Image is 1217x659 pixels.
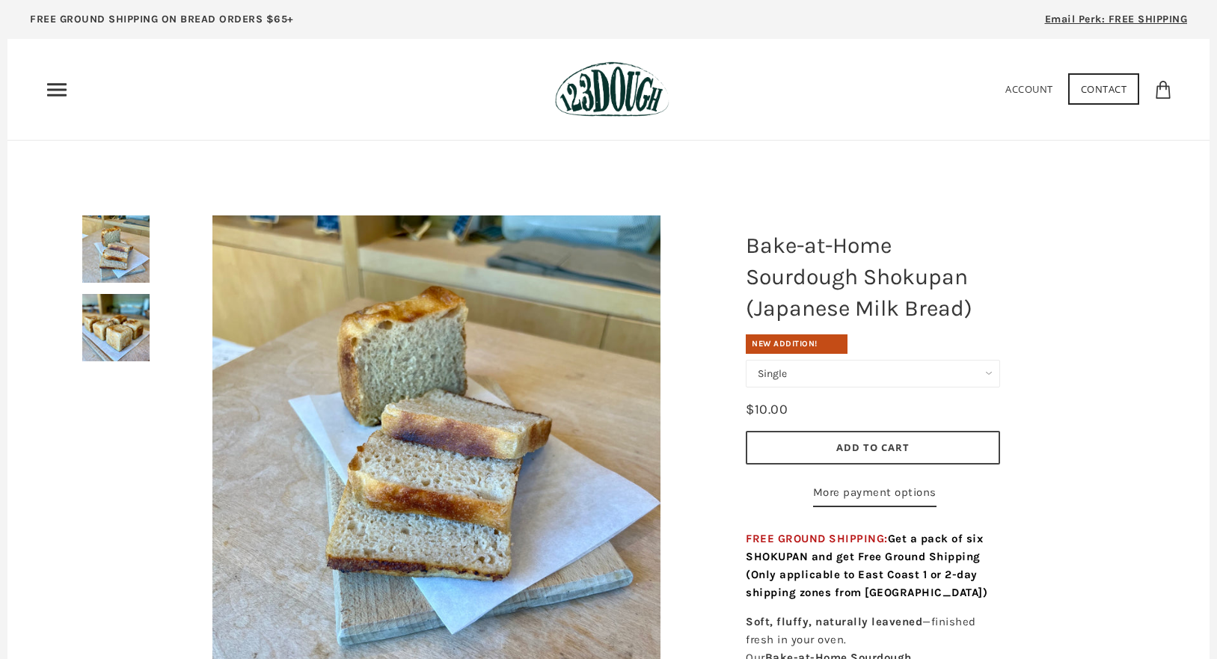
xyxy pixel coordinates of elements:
[746,532,987,599] span: FREE GROUND SHIPPING:
[7,7,316,39] a: FREE GROUND SHIPPING ON BREAD ORDERS $65+
[813,483,936,507] a: More payment options
[1045,13,1188,25] span: Email Perk: FREE SHIPPING
[555,61,669,117] img: 123Dough Bakery
[30,11,294,28] p: FREE GROUND SHIPPING ON BREAD ORDERS $65+
[746,615,922,628] strong: Soft, fluffy, naturally leavened
[45,78,69,102] nav: Primary
[735,222,1011,331] h1: Bake-at-Home Sourdough Shokupan (Japanese Milk Bread)
[1068,73,1140,105] a: Contact
[1023,7,1210,39] a: Email Perk: FREE SHIPPING
[746,334,847,354] div: New Addition!
[836,441,910,454] span: Add to Cart
[746,399,788,420] div: $10.00
[82,215,150,283] img: Bake-at-Home Sourdough Shokupan (Japanese Milk Bread)
[82,294,150,361] img: Bake-at-Home Sourdough Shokupan (Japanese Milk Bread)
[746,431,1000,465] button: Add to Cart
[1005,82,1053,96] a: Account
